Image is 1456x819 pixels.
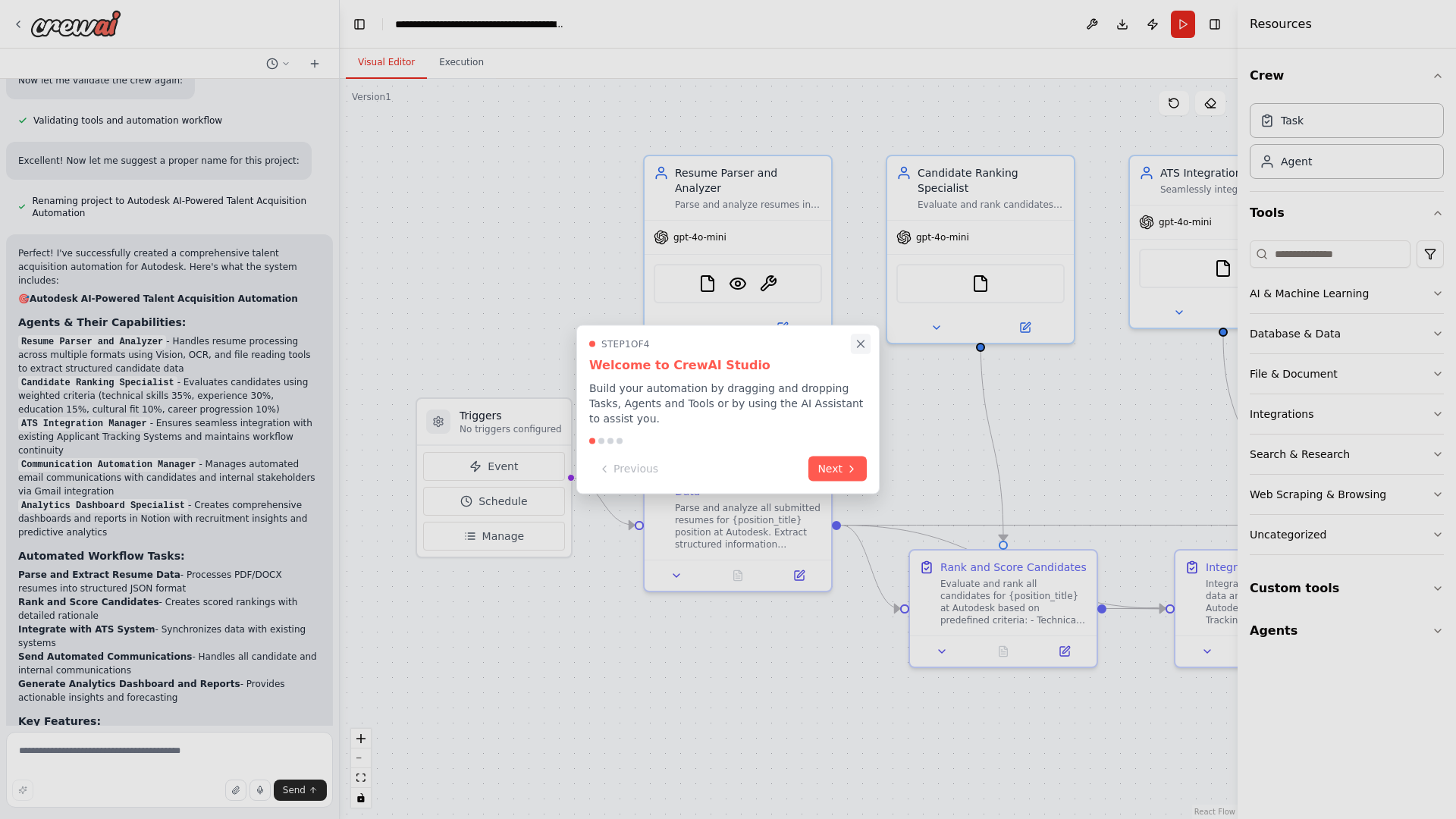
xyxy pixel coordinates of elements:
[601,338,650,350] span: Step 1 of 4
[589,381,867,426] p: Build your automation by dragging and dropping Tasks, Agents and Tools or by using the AI Assista...
[349,14,370,35] button: Hide left sidebar
[589,356,867,375] h3: Welcome to CrewAI Studio
[808,457,867,482] button: Next
[589,457,667,482] button: Previous
[851,334,871,353] button: Close walkthrough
